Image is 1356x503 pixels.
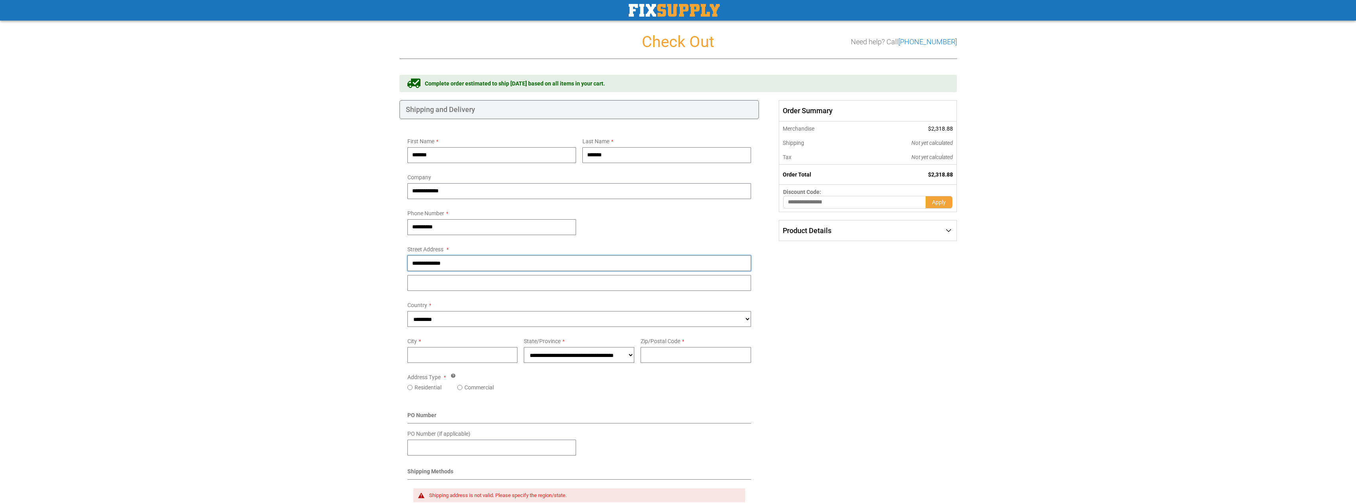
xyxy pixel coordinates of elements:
span: Phone Number [407,210,444,216]
span: Product Details [783,226,831,235]
button: Apply [926,196,953,209]
span: Apply [932,199,946,205]
span: Country [407,302,427,308]
div: PO Number [407,411,751,423]
span: $2,318.88 [928,125,953,132]
div: Shipping and Delivery [399,100,759,119]
h1: Check Out [399,33,957,51]
img: Fix Industrial Supply [629,4,720,17]
label: Residential [415,383,441,391]
span: Not yet calculated [911,154,953,160]
span: Shipping [783,140,804,146]
span: Not yet calculated [911,140,953,146]
span: PO Number (if applicable) [407,431,470,437]
label: Commercial [464,383,494,391]
span: Street Address [407,246,443,252]
span: Order Summary [779,100,957,121]
span: State/Province [524,338,561,344]
div: Shipping Methods [407,467,751,480]
span: Complete order estimated to ship [DATE] based on all items in your cart. [425,80,605,87]
span: Address Type [407,374,441,380]
a: [PHONE_NUMBER] [898,38,957,46]
span: First Name [407,138,434,144]
th: Tax [779,150,858,165]
a: store logo [629,4,720,17]
span: Discount Code: [783,189,821,195]
span: Zip/Postal Code [641,338,680,344]
span: City [407,338,417,344]
strong: Order Total [783,171,811,178]
span: Last Name [582,138,609,144]
span: Company [407,174,431,180]
span: $2,318.88 [928,171,953,178]
th: Merchandise [779,121,858,136]
div: Shipping address is not valid. Please specify the region/state. [429,492,738,499]
h3: Need help? Call [851,38,957,46]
